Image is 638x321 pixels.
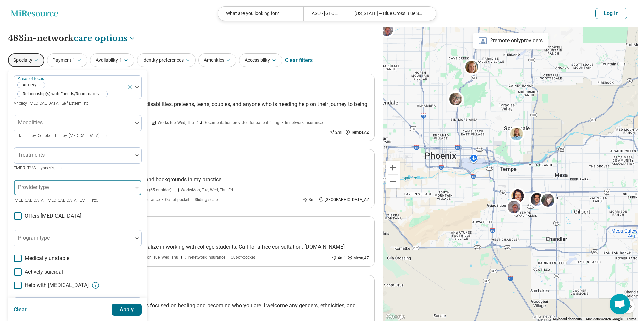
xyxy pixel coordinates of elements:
button: Care options [74,33,136,44]
span: Anxiety [18,82,38,88]
label: Modalities [18,119,43,126]
span: Offers [MEDICAL_DATA] [25,212,81,220]
span: [MEDICAL_DATA], [MEDICAL_DATA], LMFT, etc. [14,198,98,203]
div: 3 mi [303,197,316,203]
label: Areas of focus [18,76,45,81]
span: Documentation provided for patient filling [203,120,279,126]
label: Treatments [18,152,45,158]
button: Amenities [198,53,236,67]
span: Works Tue, Wed, Thu [158,120,194,126]
button: Identity preferences [137,53,196,67]
button: Payment1 [47,53,87,67]
span: Help with [MEDICAL_DATA] [25,281,89,289]
p: Hello! It is an honor to enter a relationship that is focused on healing and becoming who you are... [34,301,369,318]
span: Map data ©2025 Google [586,317,623,321]
button: Zoom out [386,175,400,188]
span: Relationship(s) with Friends/Roommates [18,91,101,97]
span: Talk Therapy, Couples Therapy, [MEDICAL_DATA], etc. [14,133,108,138]
div: [US_STATE] – Blue Cross Blue Shield [346,7,431,21]
div: Clear filters [285,52,313,68]
span: In-network insurance [285,120,323,126]
button: Specialty [8,53,44,67]
button: Zoom in [386,161,400,174]
span: 1 [73,57,75,64]
span: 1 [119,57,122,64]
a: Terms (opens in new tab) [627,317,636,321]
button: Availability1 [90,53,134,67]
span: Out-of-pocket [231,254,255,260]
label: Program type [18,235,50,241]
span: care options [74,33,127,44]
span: Anxiety, [MEDICAL_DATA], Self-Esteem, etc. [14,101,90,106]
button: Apply [112,304,142,316]
span: Works Mon, Tue, Wed, Thu [132,254,178,260]
span: Works Mon, Tue, Wed, Thu, Fri [181,187,233,193]
p: I welcome and affirm all clients of all identities and backgrounds in my practice. [34,176,369,184]
div: 2 remote only providers [473,33,548,49]
span: Sliding scale [195,197,218,203]
span: Out-of-pocket [165,197,189,203]
p: Hi, I'm a former ASU [MEDICAL_DATA] and specialize in working with college students. Call for a f... [34,243,369,251]
button: Clear [14,304,27,316]
button: Log In [595,8,627,19]
div: [GEOGRAPHIC_DATA] , AZ [318,197,369,203]
div: What are you looking for? [218,7,303,21]
div: 4 mi [332,255,345,261]
span: EMDR, TMS, Hypnosis, etc. [14,166,63,170]
span: Actively suicidal [25,268,63,276]
p: I am passionate about helping individuals with disabilities, preteens, teens, couples, and anyone... [34,100,369,116]
div: ASU - [GEOGRAPHIC_DATA], [GEOGRAPHIC_DATA], [GEOGRAPHIC_DATA] [303,7,346,21]
span: Medically unstable [25,254,69,262]
div: Open chat [610,294,630,314]
div: 2 mi [329,129,342,135]
span: In-network insurance [188,254,225,260]
button: Accessibility [239,53,282,67]
label: Provider type [18,184,49,190]
h1: 483 in-network [8,33,136,44]
div: Mesa , AZ [347,255,369,261]
div: Tempe , AZ [345,129,369,135]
